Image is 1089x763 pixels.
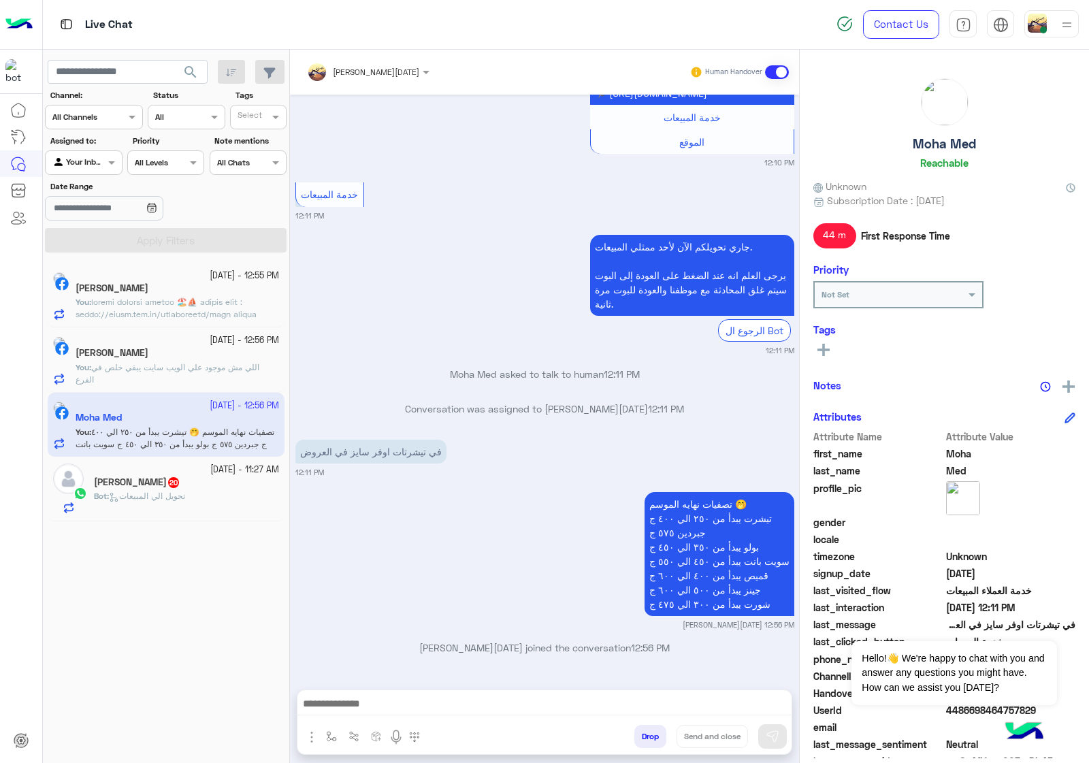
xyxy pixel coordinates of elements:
[5,59,30,84] img: 713415422032625
[946,566,1076,581] span: 2024-08-24T17:38:58.915Z
[813,464,943,478] span: last_name
[210,270,279,282] small: [DATE] - 12:55 PM
[55,277,69,291] img: Facebook
[813,737,943,751] span: last_message_sentiment
[813,263,849,276] h6: Priority
[813,532,943,547] span: locale
[851,641,1056,705] span: Hello!👋 We're happy to chat with you and answer any questions you might have. How can we assist y...
[949,10,977,39] a: tab
[1062,380,1075,393] img: add
[76,297,89,307] span: You
[214,135,285,147] label: Note mentions
[648,403,684,415] span: 12:11 PM
[861,229,950,243] span: First Response Time
[295,367,794,381] p: Moha Med asked to talk to human
[76,362,259,385] span: اللي مش موجود علي الويب سايت يبقي خلص في الفرع
[631,642,670,653] span: 12:56 PM
[677,725,748,748] button: Send and close
[1001,709,1048,756] img: hulul-logo.png
[836,16,853,32] img: spinner
[321,725,343,747] button: select flow
[604,368,640,380] span: 12:11 PM
[946,600,1076,615] span: 2025-10-02T09:11:27.049Z
[76,282,148,294] h5: Maher Mohamed
[645,492,794,616] p: 2/10/2025, 12:56 PM
[683,619,794,630] small: [PERSON_NAME][DATE] 12:56 PM
[813,686,943,700] span: HandoverOn
[679,136,704,148] span: الموقع
[133,135,203,147] label: Priority
[76,297,278,540] span: لينكات كولكيشن الصيفي 🏖️⛵ تيشيرت بولو : https://eagle.com.eg/collections/polo تيشيرت تريكو : http...
[58,16,75,33] img: tab
[235,89,285,101] label: Tags
[813,583,943,598] span: last_visited_flow
[295,440,446,464] p: 2/10/2025, 12:11 PM
[863,10,939,39] a: Contact Us
[813,549,943,564] span: timezone
[813,379,841,391] h6: Notes
[946,720,1076,734] span: null
[813,600,943,615] span: last_interaction
[634,725,666,748] button: Drop
[766,730,779,743] img: send message
[922,79,968,125] img: picture
[813,515,943,530] span: gender
[348,731,359,742] img: Trigger scenario
[946,737,1076,751] span: 0
[913,136,976,152] h5: Moha Med
[210,464,279,476] small: [DATE] - 11:27 AM
[55,342,69,355] img: Facebook
[295,640,794,655] p: [PERSON_NAME][DATE] joined the conversation
[388,729,404,745] img: send voice note
[45,228,287,253] button: Apply Filters
[946,703,1076,717] span: 4486698464757829
[153,89,223,101] label: Status
[813,703,943,717] span: UserId
[50,180,203,193] label: Date Range
[343,725,365,747] button: Trigger scenario
[74,487,87,500] img: WhatsApp
[946,464,1076,478] span: Med
[946,429,1076,444] span: Attribute Value
[235,109,262,125] div: Select
[1058,16,1075,33] img: profile
[1028,14,1047,33] img: userImage
[813,481,943,513] span: profile_pic
[946,549,1076,564] span: Unknown
[5,10,33,39] img: Logo
[365,725,388,747] button: create order
[813,323,1075,336] h6: Tags
[813,447,943,461] span: first_name
[813,223,856,248] span: 44 m
[76,362,89,372] span: You
[766,345,794,356] small: 12:11 PM
[168,477,179,488] span: 20
[705,67,762,78] small: Human Handover
[94,476,180,488] h5: حسام اشرف
[920,157,969,169] h6: Reachable
[993,17,1009,33] img: tab
[50,89,142,101] label: Channel:
[76,347,148,359] h5: Mahmoud Elasseil
[946,583,1076,598] span: خدمة العملاء المبيعات
[813,720,943,734] span: email
[813,652,943,666] span: phone_number
[76,297,91,307] b: :
[301,189,358,200] span: خدمة المبيعات
[718,319,791,342] div: الرجوع ال Bot
[333,67,419,77] span: [PERSON_NAME][DATE]
[53,464,84,494] img: defaultAdmin.png
[590,235,794,316] p: 2/10/2025, 12:11 PM
[76,362,91,372] b: :
[53,272,65,285] img: picture
[813,634,943,649] span: last_clicked_button
[371,731,382,742] img: create order
[946,481,980,515] img: picture
[946,532,1076,547] span: null
[956,17,971,33] img: tab
[946,515,1076,530] span: null
[946,447,1076,461] span: Moha
[813,669,943,683] span: ChannelId
[304,729,320,745] img: send attachment
[326,731,337,742] img: select flow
